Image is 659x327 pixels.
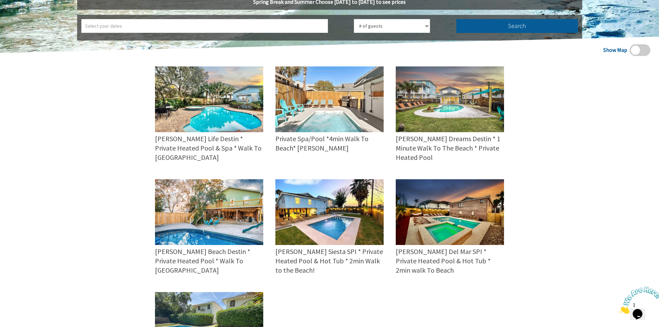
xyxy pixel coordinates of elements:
img: 240c1866-2ff6-42a6-a632-a0da8b4f13be.jpeg [155,66,263,132]
span: [PERSON_NAME] Siesta SPI * Private Heated Pool & Hot Tub * 2min Walk to the Beach! [275,247,383,274]
span: [PERSON_NAME] Del Mar SPI * Private Heated Pool & Hot Tub * 2min walk To Beach [396,247,491,274]
a: [PERSON_NAME] Dreams Destin * 1 Minute Walk To The Beach * Private Heated Pool [396,66,504,162]
a: [PERSON_NAME] Beach Destin * Private Heated Pool * Walk To [GEOGRAPHIC_DATA] [155,179,263,275]
a: [PERSON_NAME] Siesta SPI * Private Heated Pool & Hot Tub * 2min Walk to the Beach! [275,179,384,275]
img: 70bd4656-b10b-4f03-83ad-191ce442ade5.jpeg [396,66,504,132]
img: 1b3d0ca6-a5be-407f-aaf6-da6a259b87e9.jpeg [396,179,504,245]
span: Private Spa/Pool *4min Walk To Beach* [PERSON_NAME] [275,134,368,152]
span: [PERSON_NAME] Beach Destin * Private Heated Pool * Walk To [GEOGRAPHIC_DATA] [155,247,250,274]
a: [PERSON_NAME] Del Mar SPI * Private Heated Pool & Hot Tub * 2min walk To Beach [396,179,504,275]
img: Chat attention grabber [3,3,46,30]
span: [PERSON_NAME] Dreams Destin * 1 Minute Walk To The Beach * Private Heated Pool [396,134,500,162]
img: 8341350b-2b6f-4b5e-afd9-7f808e1b12bc.jpeg [275,179,384,245]
span: Show Map [603,46,627,54]
a: [PERSON_NAME] Life Destin * Private Heated Pool & Spa * Walk To [GEOGRAPHIC_DATA] [155,66,263,162]
iframe: chat widget [616,284,659,317]
span: 1 [3,3,6,9]
input: Select your dates [81,19,328,33]
a: Private Spa/Pool *4min Walk To Beach* [PERSON_NAME] [275,66,384,153]
span: [PERSON_NAME] Life Destin * Private Heated Pool & Spa * Walk To [GEOGRAPHIC_DATA] [155,134,262,162]
img: ae8f401a-92e9-48b6-bc1e-f83bb562cda8.jpeg [155,179,263,245]
img: 7c92263a-cf49-465a-85fd-c7e2cb01ac41.jpeg [275,66,384,132]
button: Search [456,19,578,33]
